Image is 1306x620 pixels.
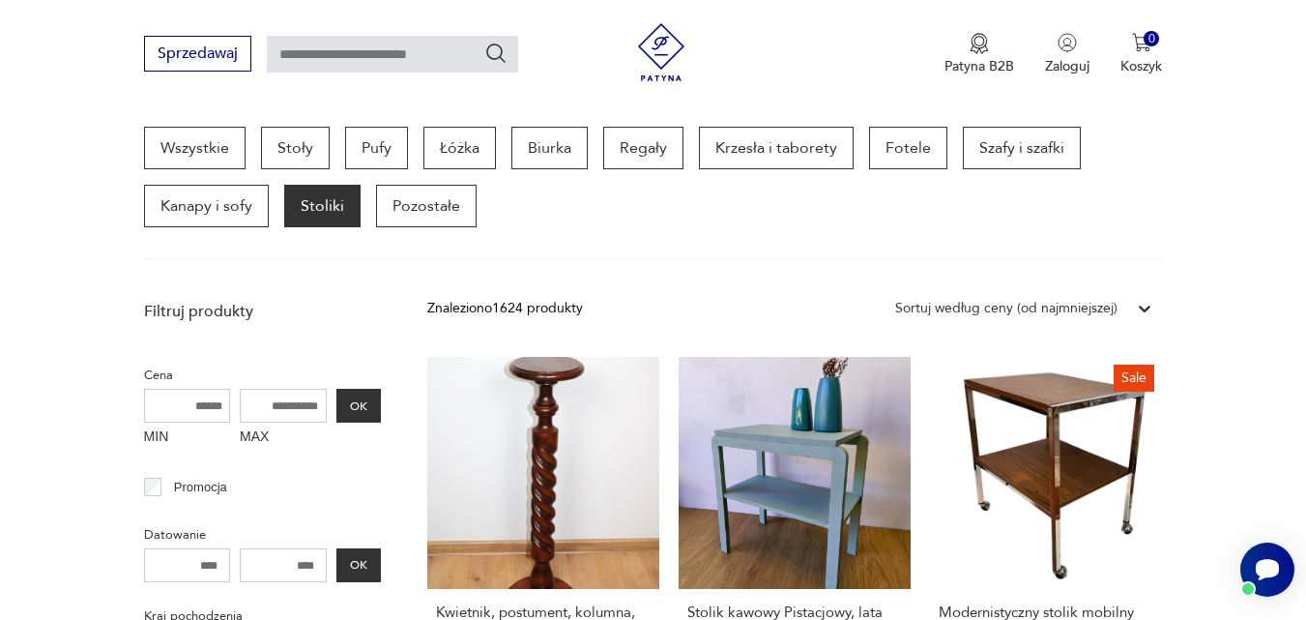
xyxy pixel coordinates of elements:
button: 0Koszyk [1120,33,1162,75]
a: Kanapy i sofy [144,185,269,227]
a: Biurka [511,127,588,169]
label: MIN [144,423,231,454]
p: Patyna B2B [944,57,1014,75]
button: Zaloguj [1045,33,1089,75]
button: Patyna B2B [944,33,1014,75]
button: OK [336,389,381,423]
p: Zaloguj [1045,57,1089,75]
a: Stoliki [284,185,361,227]
a: Regały [603,127,683,169]
a: Wszystkie [144,127,246,169]
iframe: Smartsupp widget button [1240,543,1294,597]
a: Sprzedawaj [144,48,251,62]
button: Sprzedawaj [144,36,251,72]
p: Cena [144,365,381,386]
button: Szukaj [484,42,508,65]
div: Znaleziono 1624 produkty [427,298,583,319]
img: Ikona koszyka [1132,33,1151,52]
a: Ikona medaluPatyna B2B [944,33,1014,75]
a: Krzesła i taborety [699,127,854,169]
p: Datowanie [144,524,381,546]
a: Pozostałe [376,185,477,227]
a: Stoły [261,127,330,169]
img: Ikonka użytkownika [1058,33,1077,52]
a: Łóżka [423,127,496,169]
a: Szafy i szafki [963,127,1081,169]
img: Ikona medalu [970,33,989,54]
div: 0 [1144,31,1160,47]
a: Fotele [869,127,947,169]
p: Koszyk [1120,57,1162,75]
div: Sortuj według ceny (od najmniejszej) [895,298,1117,319]
a: Pufy [345,127,408,169]
p: Filtruj produkty [144,301,381,322]
label: MAX [240,423,327,454]
button: OK [336,548,381,582]
p: Promocja [174,477,227,498]
img: Patyna - sklep z meblami i dekoracjami vintage [632,23,690,81]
